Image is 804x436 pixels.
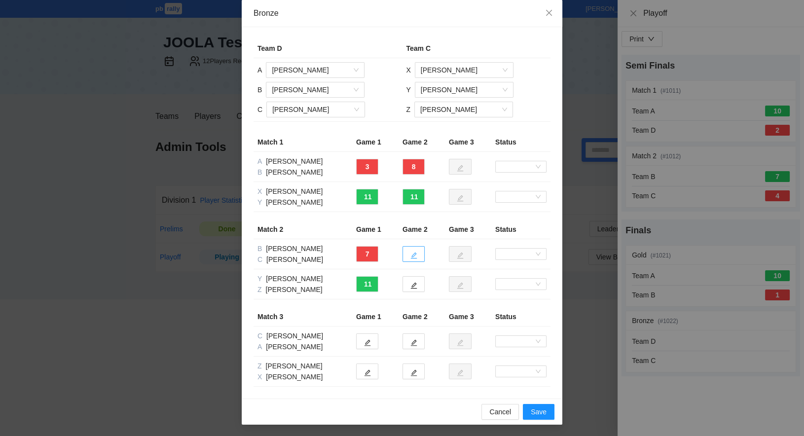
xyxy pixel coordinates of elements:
div: B [257,84,262,95]
td: Team C [402,39,550,58]
span: edit [364,369,371,376]
span: Z [257,362,264,370]
div: [PERSON_NAME] [257,243,348,254]
span: B [257,168,264,176]
span: Y [257,198,264,206]
span: Bridget Whitehead [272,63,359,77]
div: Game 1 [356,137,395,147]
div: [PERSON_NAME] [257,371,348,382]
span: Amy Kilpatrick [421,63,508,77]
div: Status [495,311,547,322]
div: C [257,104,262,115]
div: Game 3 [449,224,487,235]
span: B [257,245,264,253]
button: edit [402,333,425,349]
div: Game 2 [402,224,441,235]
button: edit [402,276,425,292]
span: A [257,343,264,351]
div: Status [495,224,547,235]
button: edit [402,363,425,379]
div: Game 3 [449,137,487,147]
div: Status [495,137,547,147]
button: 11 [402,189,425,205]
div: [PERSON_NAME] [257,361,348,371]
button: 11 [356,276,378,292]
div: [PERSON_NAME] [257,197,348,208]
button: edit [402,246,425,262]
span: Van Fleming [420,102,507,117]
span: edit [410,282,417,289]
span: A [257,157,264,165]
div: Game 3 [449,311,487,322]
div: [PERSON_NAME] [257,156,348,167]
div: X [406,65,410,75]
span: edit [410,252,417,259]
span: C [257,332,264,340]
div: Match 3 [257,311,348,322]
button: Cancel [481,404,519,420]
button: 7 [356,246,378,262]
button: 3 [356,159,378,175]
div: [PERSON_NAME] [257,186,348,197]
div: [PERSON_NAME] [257,254,348,265]
span: X [257,373,264,381]
div: Game 2 [402,137,441,147]
button: edit [356,363,378,379]
div: [PERSON_NAME] [257,273,348,284]
div: [PERSON_NAME] [257,330,348,341]
div: Game 2 [402,311,441,322]
span: Cancel [489,406,511,417]
button: 8 [402,159,425,175]
span: edit [364,339,371,346]
td: Team D [254,39,402,58]
div: Bronze [254,8,550,19]
span: C [257,255,264,263]
button: Save [523,404,554,420]
div: A [257,65,262,75]
div: [PERSON_NAME] [257,341,348,352]
div: Match 2 [257,224,348,235]
span: Lesia Price [272,82,359,97]
button: 11 [356,189,378,205]
div: Game 1 [356,224,395,235]
span: Y [257,275,264,283]
span: Connie Shugars [421,82,508,97]
span: close [545,9,553,17]
span: edit [410,369,417,376]
div: Y [406,84,410,95]
span: Pamela King [272,102,359,117]
div: Z [406,104,410,115]
span: Z [257,286,264,293]
button: edit [356,333,378,349]
div: Game 1 [356,311,395,322]
span: Save [531,406,547,417]
div: [PERSON_NAME] [257,167,348,178]
span: edit [410,339,417,346]
div: Match 1 [257,137,348,147]
span: X [257,187,264,195]
div: [PERSON_NAME] [257,284,348,295]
